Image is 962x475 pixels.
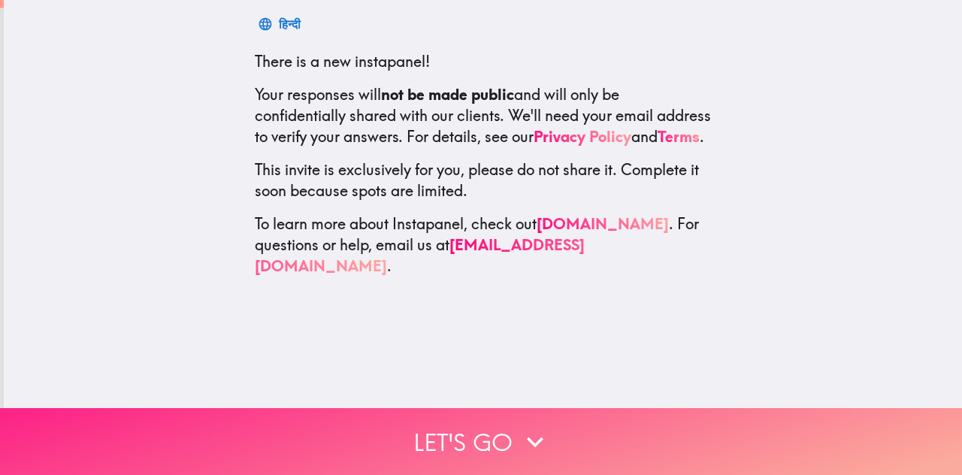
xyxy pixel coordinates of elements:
[255,235,585,275] a: [EMAIL_ADDRESS][DOMAIN_NAME]
[381,85,514,104] b: not be made public
[537,214,669,233] a: [DOMAIN_NAME]
[534,127,631,146] a: Privacy Policy
[255,52,430,71] span: There is a new instapanel!
[255,9,307,39] button: हिन्दी
[255,84,712,147] p: Your responses will and will only be confidentially shared with our clients. We'll need your emai...
[255,159,712,201] p: This invite is exclusively for you, please do not share it. Complete it soon because spots are li...
[658,127,700,146] a: Terms
[279,14,301,35] div: हिन्दी
[255,213,712,277] p: To learn more about Instapanel, check out . For questions or help, email us at .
